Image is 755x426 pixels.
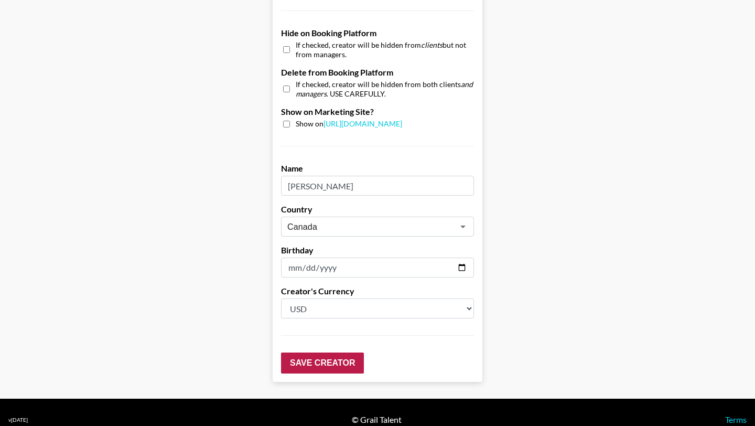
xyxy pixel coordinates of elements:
div: © Grail Talent [352,414,402,425]
label: Delete from Booking Platform [281,67,474,78]
button: Open [456,219,470,234]
em: and managers [296,80,473,98]
span: If checked, creator will be hidden from but not from managers. [296,40,474,59]
em: clients [421,40,443,49]
label: Hide on Booking Platform [281,28,474,38]
div: v [DATE] [8,417,28,423]
a: Terms [725,414,747,424]
label: Name [281,163,474,174]
span: Show on [296,119,402,129]
label: Country [281,204,474,215]
label: Creator's Currency [281,286,474,296]
span: If checked, creator will be hidden from both clients . USE CAREFULLY. [296,80,474,98]
input: Save Creator [281,353,364,374]
label: Show on Marketing Site? [281,106,474,117]
label: Birthday [281,245,474,255]
a: [URL][DOMAIN_NAME] [323,119,402,128]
